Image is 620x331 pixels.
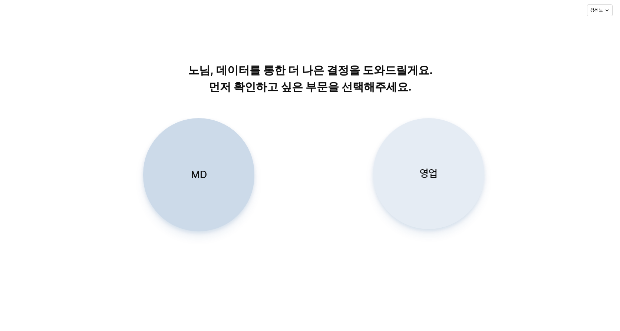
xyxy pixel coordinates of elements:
[143,118,254,231] button: MD
[590,7,603,13] p: 경선 노
[373,118,484,229] button: 영업
[587,4,613,16] button: 경선 노
[121,62,499,95] p: 노님, 데이터를 통한 더 나은 결정을 도와드릴게요. 먼저 확인하고 싶은 부문을 선택해주세요.
[191,168,207,181] p: MD
[420,167,438,180] p: 영업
